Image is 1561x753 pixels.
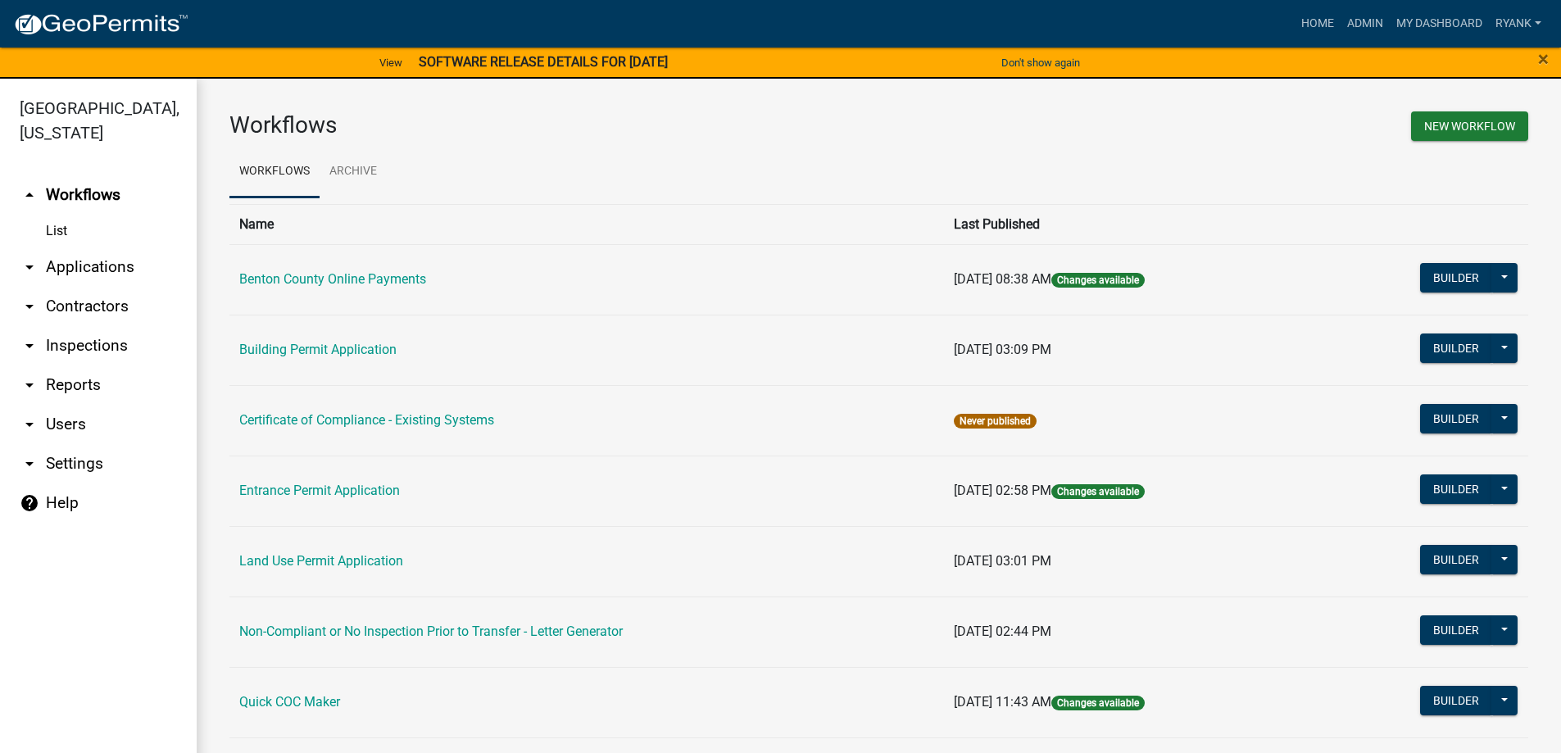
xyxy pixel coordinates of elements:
[20,493,39,513] i: help
[1051,484,1145,499] span: Changes available
[1420,686,1492,715] button: Builder
[1420,615,1492,645] button: Builder
[944,204,1318,244] th: Last Published
[239,342,397,357] a: Building Permit Application
[1420,474,1492,504] button: Builder
[995,49,1087,76] button: Don't show again
[239,553,403,569] a: Land Use Permit Application
[20,297,39,316] i: arrow_drop_down
[1411,111,1528,141] button: New Workflow
[954,624,1051,639] span: [DATE] 02:44 PM
[20,336,39,356] i: arrow_drop_down
[1420,545,1492,574] button: Builder
[1051,696,1145,710] span: Changes available
[419,54,668,70] strong: SOFTWARE RELEASE DETAILS FOR [DATE]
[20,257,39,277] i: arrow_drop_down
[1420,404,1492,433] button: Builder
[239,483,400,498] a: Entrance Permit Application
[1295,8,1341,39] a: Home
[1390,8,1489,39] a: My Dashboard
[1051,273,1145,288] span: Changes available
[954,414,1037,429] span: Never published
[229,146,320,198] a: Workflows
[20,454,39,474] i: arrow_drop_down
[239,412,494,428] a: Certificate of Compliance - Existing Systems
[229,111,867,139] h3: Workflows
[954,271,1051,287] span: [DATE] 08:38 AM
[320,146,387,198] a: Archive
[1538,48,1549,70] span: ×
[239,694,340,710] a: Quick COC Maker
[239,271,426,287] a: Benton County Online Payments
[229,204,944,244] th: Name
[20,415,39,434] i: arrow_drop_down
[1341,8,1390,39] a: Admin
[1538,49,1549,69] button: Close
[239,624,623,639] a: Non-Compliant or No Inspection Prior to Transfer - Letter Generator
[20,185,39,205] i: arrow_drop_up
[954,553,1051,569] span: [DATE] 03:01 PM
[1489,8,1548,39] a: RyanK
[954,483,1051,498] span: [DATE] 02:58 PM
[954,342,1051,357] span: [DATE] 03:09 PM
[373,49,409,76] a: View
[20,375,39,395] i: arrow_drop_down
[1420,333,1492,363] button: Builder
[1420,263,1492,293] button: Builder
[954,694,1051,710] span: [DATE] 11:43 AM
